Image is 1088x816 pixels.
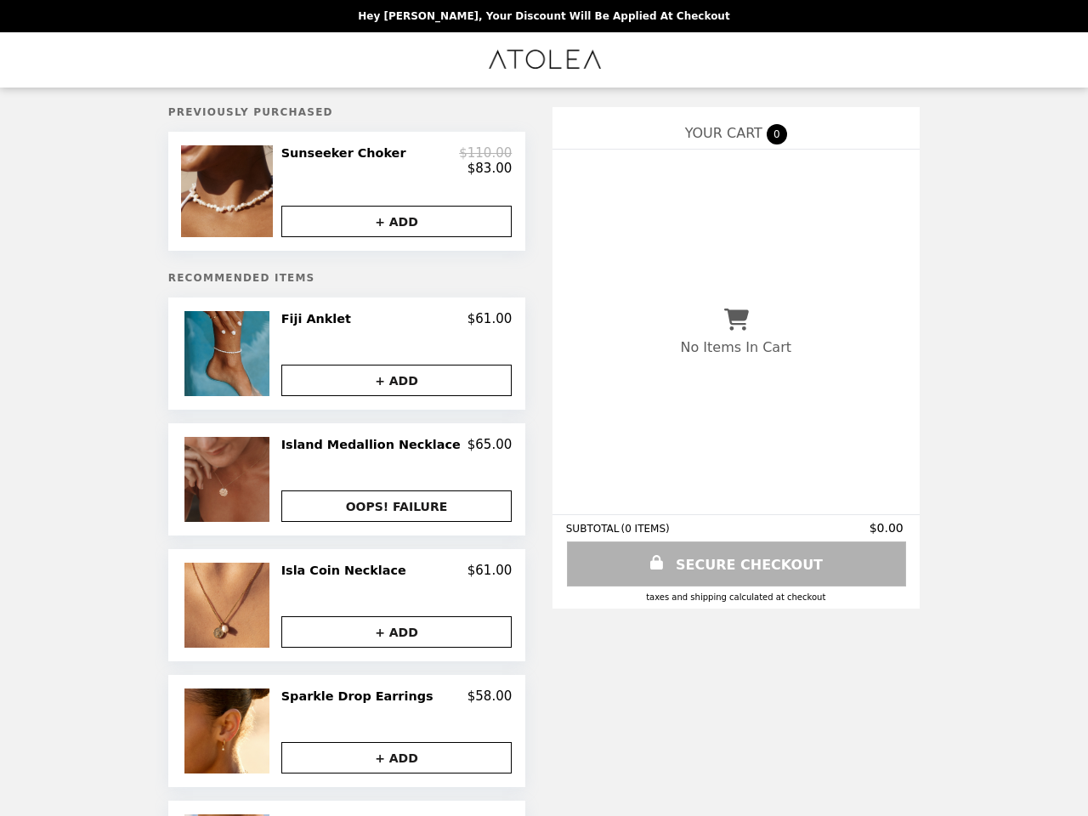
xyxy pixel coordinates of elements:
[168,106,526,118] h5: Previously Purchased
[681,339,791,355] p: No Items In Cart
[184,311,274,396] img: Fiji Anklet
[467,563,513,578] p: $61.00
[467,311,513,326] p: $61.00
[459,145,512,161] p: $110.00
[281,437,467,452] h2: Island Medallion Necklace
[184,563,274,648] img: Isla Coin Necklace
[767,124,787,144] span: 0
[281,206,513,237] button: + ADD
[870,521,906,535] span: $0.00
[181,145,277,237] img: Sunseeker Choker
[467,161,513,176] p: $83.00
[566,523,621,535] span: SUBTOTAL
[168,272,526,284] h5: Recommended Items
[184,437,274,522] img: Island Medallion Necklace
[281,563,413,578] h2: Isla Coin Necklace
[281,490,513,522] button: OOPS! FAILURE
[281,365,513,396] button: + ADD
[358,10,729,22] p: Hey [PERSON_NAME], your discount will be applied at checkout
[281,688,440,704] h2: Sparkle Drop Earrings
[281,311,358,326] h2: Fiji Anklet
[621,523,670,535] span: ( 0 ITEMS )
[281,616,513,648] button: + ADD
[467,688,513,704] p: $58.00
[467,437,513,452] p: $65.00
[281,742,513,773] button: + ADD
[281,145,413,161] h2: Sunseeker Choker
[566,592,906,602] div: Taxes and Shipping calculated at checkout
[685,125,762,141] span: YOUR CART
[486,42,603,77] img: Brand Logo
[184,688,274,773] img: Sparkle Drop Earrings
